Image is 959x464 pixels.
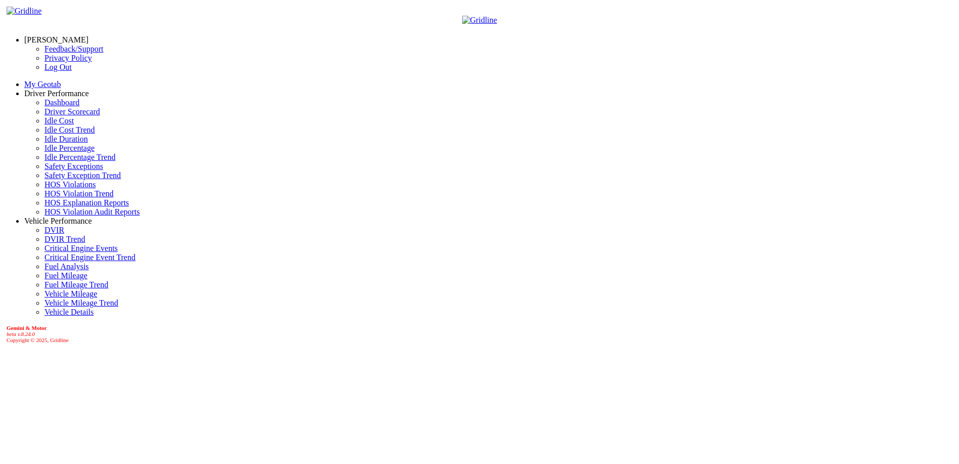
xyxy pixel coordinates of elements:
[44,189,114,198] a: HOS Violation Trend
[44,125,95,134] a: Idle Cost Trend
[44,54,92,62] a: Privacy Policy
[7,325,47,331] b: Gemini & Motor
[24,89,89,98] a: Driver Performance
[44,45,103,53] a: Feedback/Support
[44,244,118,252] a: Critical Engine Events
[44,271,87,280] a: Fuel Mileage
[44,135,88,143] a: Idle Duration
[24,80,61,89] a: My Geotab
[44,262,89,271] a: Fuel Analysis
[44,116,74,125] a: Idle Cost
[462,16,497,25] img: Gridline
[44,253,135,262] a: Critical Engine Event Trend
[7,331,35,337] i: beta v.8.24.0
[44,144,95,152] a: Idle Percentage
[7,325,955,343] div: Copyright © 2025, Gridline
[44,63,72,71] a: Log Out
[44,289,97,298] a: Vehicle Mileage
[44,207,140,216] a: HOS Violation Audit Reports
[44,226,64,234] a: DVIR
[44,153,115,161] a: Idle Percentage Trend
[44,235,85,243] a: DVIR Trend
[24,35,88,44] a: [PERSON_NAME]
[44,107,100,116] a: Driver Scorecard
[44,98,79,107] a: Dashboard
[44,180,96,189] a: HOS Violations
[44,171,121,180] a: Safety Exception Trend
[24,217,92,225] a: Vehicle Performance
[44,280,108,289] a: Fuel Mileage Trend
[44,308,94,316] a: Vehicle Details
[44,162,103,171] a: Safety Exceptions
[7,7,41,16] img: Gridline
[44,299,118,307] a: Vehicle Mileage Trend
[44,198,129,207] a: HOS Explanation Reports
